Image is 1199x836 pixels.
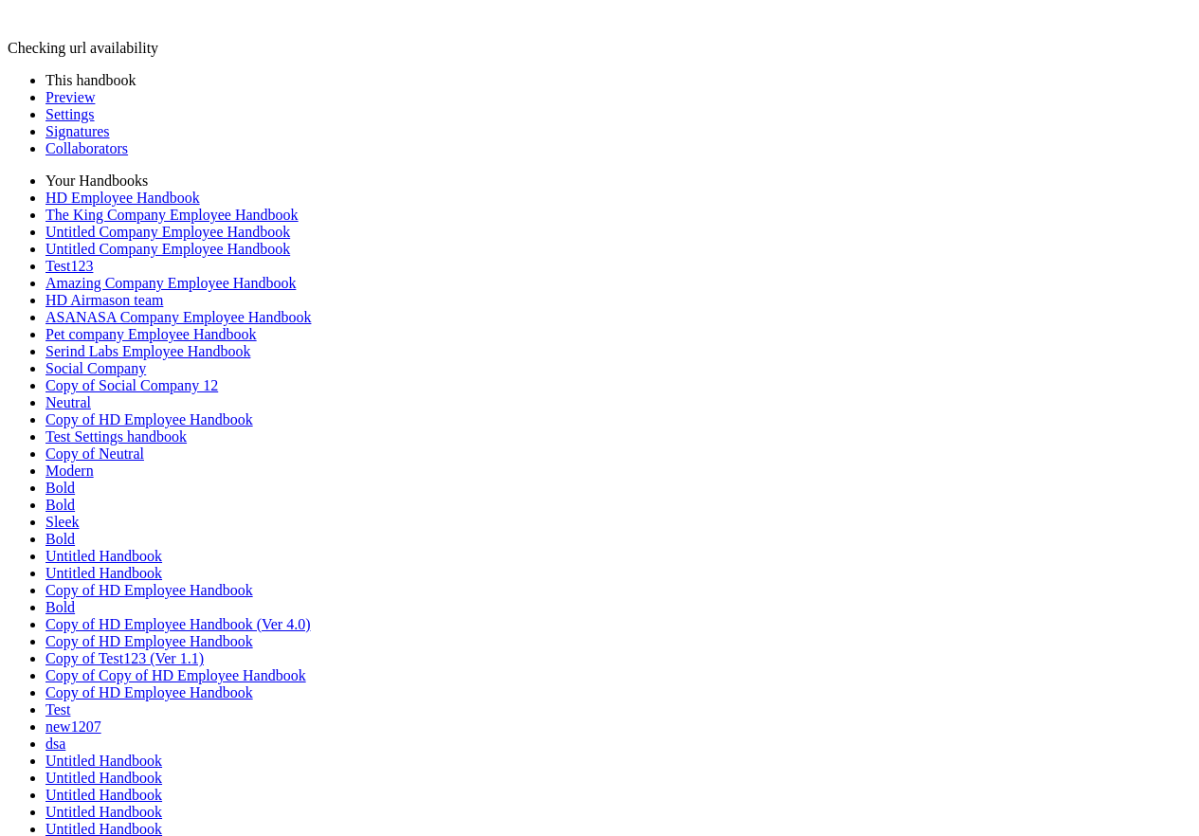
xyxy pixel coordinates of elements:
a: ASANASA Company Employee Handbook [45,309,311,325]
a: Copy of HD Employee Handbook [45,684,253,700]
li: Your Handbooks [45,173,1191,190]
a: Amazing Company Employee Handbook [45,275,296,291]
a: Untitled Handbook [45,770,162,786]
a: HD Employee Handbook [45,190,200,206]
a: Untitled Handbook [45,548,162,564]
a: Test [45,701,70,718]
a: Copy of HD Employee Handbook [45,633,253,649]
a: Copy of HD Employee Handbook (Ver 4.0) [45,616,311,632]
a: Social Company [45,360,146,376]
a: dsa [45,736,65,752]
a: Bold [45,480,75,496]
a: Sleek [45,514,80,530]
a: Collaborators [45,140,128,156]
a: Copy of Test123 (Ver 1.1) [45,650,204,666]
a: Copy of Neutral [45,445,144,462]
a: Untitled Handbook [45,804,162,820]
a: Untitled Handbook [45,565,162,581]
a: Copy of HD Employee Handbook [45,582,253,598]
a: Copy of HD Employee Handbook [45,411,253,427]
a: Signatures [45,123,110,139]
a: Neutral [45,394,91,410]
a: Serind Labs Employee Handbook [45,343,250,359]
a: Modern [45,463,94,479]
a: Test123 [45,258,93,274]
a: Untitled Company Employee Handbook [45,241,290,257]
a: Test Settings handbook [45,428,187,445]
a: Preview [45,89,95,105]
a: Copy of Social Company 12 [45,377,218,393]
a: Copy of Copy of HD Employee Handbook [45,667,306,683]
li: This handbook [45,72,1191,89]
a: new1207 [45,718,101,735]
a: The King Company Employee Handbook [45,207,299,223]
a: Bold [45,497,75,513]
a: Untitled Handbook [45,753,162,769]
a: Bold [45,531,75,547]
span: Checking url availability [8,40,158,56]
a: Bold [45,599,75,615]
a: Settings [45,106,95,122]
a: HD Airmason team [45,292,163,308]
a: Pet company Employee Handbook [45,326,257,342]
a: Untitled Company Employee Handbook [45,224,290,240]
a: Untitled Handbook [45,787,162,803]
